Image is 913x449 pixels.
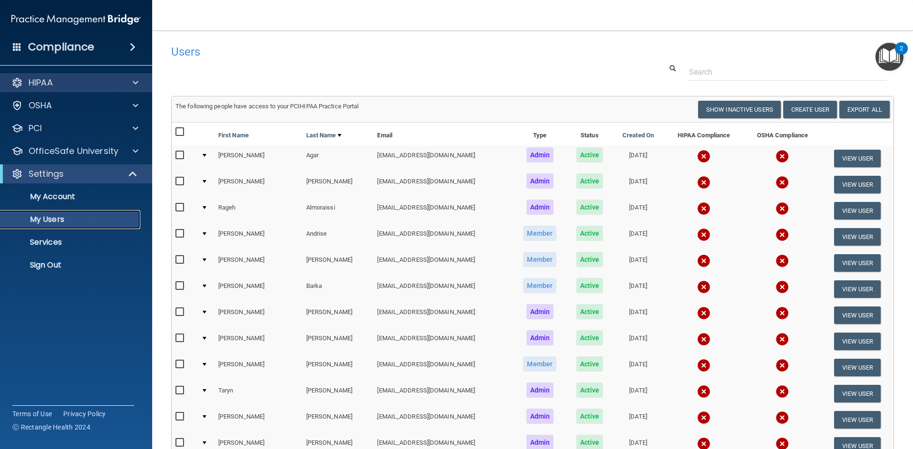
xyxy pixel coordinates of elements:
[12,422,90,432] span: Ⓒ Rectangle Health 2024
[834,202,881,220] button: View User
[526,304,554,319] span: Admin
[11,123,138,134] a: PCI
[576,147,603,162] span: Active
[526,409,554,424] span: Admin
[513,123,567,145] th: Type
[29,145,118,157] p: OfficeSafe University
[373,407,513,433] td: [EMAIL_ADDRESS][DOMAIN_NAME]
[28,40,94,54] h4: Compliance
[302,328,374,354] td: [PERSON_NAME]
[6,238,136,247] p: Services
[576,252,603,267] span: Active
[834,306,881,324] button: View User
[783,101,837,118] button: Create User
[214,276,302,302] td: [PERSON_NAME]
[302,224,374,250] td: Andrise
[302,145,374,172] td: Agar
[576,200,603,215] span: Active
[576,173,603,189] span: Active
[834,359,881,376] button: View User
[612,381,664,407] td: [DATE]
[576,409,603,424] span: Active
[834,176,881,193] button: View User
[748,382,902,420] iframe: Drift Widget Chat Controller
[697,385,710,398] img: cross.ca9f0e7f.svg
[697,280,710,294] img: cross.ca9f0e7f.svg
[373,381,513,407] td: [EMAIL_ADDRESS][DOMAIN_NAME]
[697,306,710,320] img: cross.ca9f0e7f.svg
[612,145,664,172] td: [DATE]
[302,198,374,224] td: Almoraissi
[612,224,664,250] td: [DATE]
[776,254,789,267] img: cross.ca9f0e7f.svg
[697,150,710,163] img: cross.ca9f0e7f.svg
[373,145,513,172] td: [EMAIL_ADDRESS][DOMAIN_NAME]
[523,356,556,372] span: Member
[175,103,359,110] span: The following people have access to your PCIHIPAA Practice Portal
[612,354,664,381] td: [DATE]
[622,130,654,141] a: Created On
[776,280,789,294] img: cross.ca9f0e7f.svg
[834,280,881,298] button: View User
[697,254,710,267] img: cross.ca9f0e7f.svg
[576,382,603,398] span: Active
[214,224,302,250] td: [PERSON_NAME]
[29,77,53,88] p: HIPAA
[6,192,136,201] p: My Account
[302,354,374,381] td: [PERSON_NAME]
[373,354,513,381] td: [EMAIL_ADDRESS][DOMAIN_NAME]
[11,10,141,29] img: PMB logo
[11,168,138,180] a: Settings
[302,381,374,407] td: [PERSON_NAME]
[612,302,664,328] td: [DATE]
[63,409,106,419] a: Privacy Policy
[11,77,138,88] a: HIPAA
[11,145,138,157] a: OfficeSafe University
[302,302,374,328] td: [PERSON_NAME]
[214,354,302,381] td: [PERSON_NAME]
[697,359,710,372] img: cross.ca9f0e7f.svg
[612,328,664,354] td: [DATE]
[776,359,789,372] img: cross.ca9f0e7f.svg
[214,172,302,198] td: [PERSON_NAME]
[526,147,554,162] span: Admin
[6,215,136,224] p: My Users
[834,333,881,350] button: View User
[214,328,302,354] td: [PERSON_NAME]
[697,176,710,189] img: cross.ca9f0e7f.svg
[576,278,603,293] span: Active
[900,48,903,61] div: 2
[373,302,513,328] td: [EMAIL_ADDRESS][DOMAIN_NAME]
[834,228,881,246] button: View User
[567,123,612,145] th: Status
[576,304,603,319] span: Active
[302,407,374,433] td: [PERSON_NAME]
[698,101,781,118] button: Show Inactive Users
[29,168,64,180] p: Settings
[214,407,302,433] td: [PERSON_NAME]
[526,200,554,215] span: Admin
[302,250,374,276] td: [PERSON_NAME]
[6,260,136,270] p: Sign Out
[526,382,554,398] span: Admin
[214,250,302,276] td: [PERSON_NAME]
[776,306,789,320] img: cross.ca9f0e7f.svg
[526,173,554,189] span: Admin
[214,198,302,224] td: Rageh
[697,411,710,424] img: cross.ca9f0e7f.svg
[576,356,603,372] span: Active
[776,176,789,189] img: cross.ca9f0e7f.svg
[612,407,664,433] td: [DATE]
[839,101,890,118] a: Export All
[523,252,556,267] span: Member
[306,130,341,141] a: Last Name
[697,202,710,215] img: cross.ca9f0e7f.svg
[776,333,789,346] img: cross.ca9f0e7f.svg
[373,123,513,145] th: Email
[612,198,664,224] td: [DATE]
[697,228,710,241] img: cross.ca9f0e7f.svg
[834,254,881,272] button: View User
[373,276,513,302] td: [EMAIL_ADDRESS][DOMAIN_NAME]
[171,46,587,58] h4: Users
[29,100,52,111] p: OSHA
